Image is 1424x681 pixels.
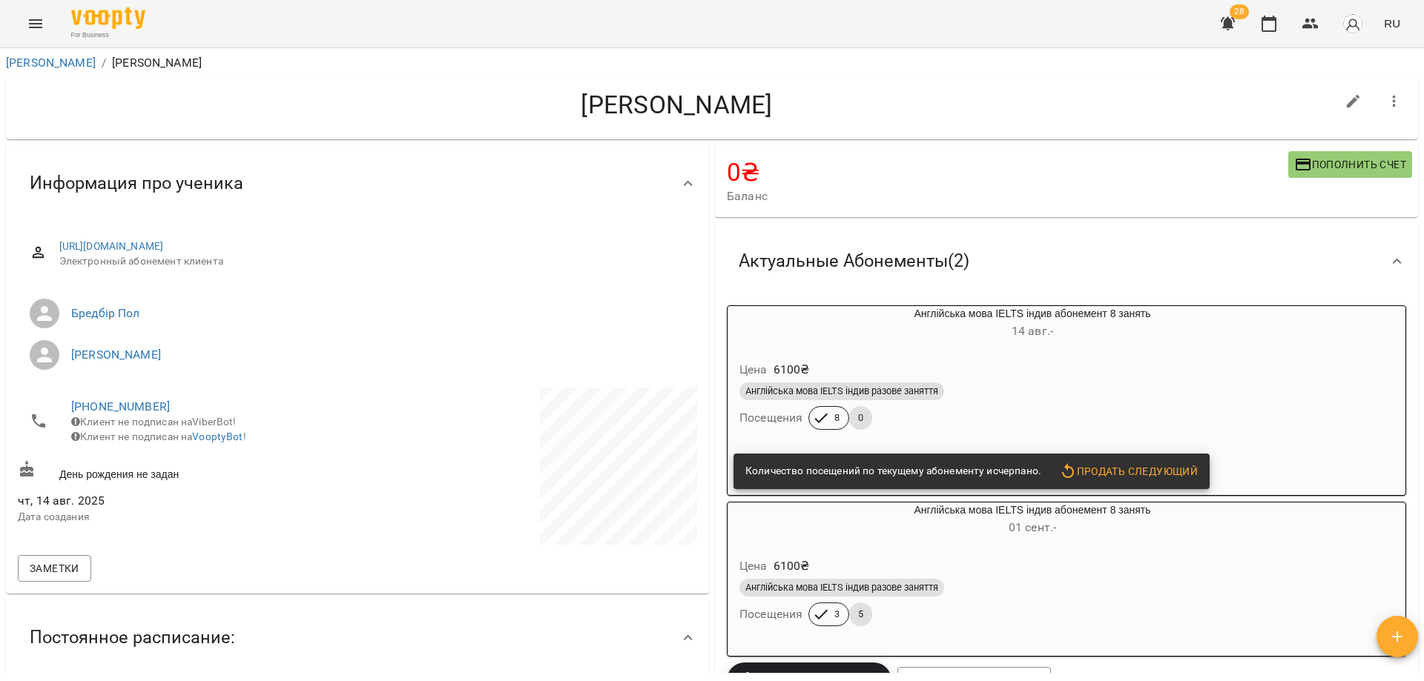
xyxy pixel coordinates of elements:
span: 01 сент. - [1009,520,1056,534]
h6: Посещения [739,604,802,625]
span: 14 авг. - [1012,324,1053,338]
button: RU [1378,10,1406,37]
a: VooptyBot [192,431,243,442]
span: Информация про ученика [30,172,243,195]
span: RU [1384,16,1400,31]
button: Продать следующий [1053,458,1204,485]
span: Клиент не подписан на ViberBot! [71,416,237,428]
div: Англійська мова IELTS індив абонемент 8 занять [728,306,1337,342]
span: Электронный абонемент клиента [59,254,685,269]
nav: breadcrumb [6,54,1418,72]
img: avatar_s.png [1342,13,1363,34]
p: 6100 ₴ [774,557,810,575]
a: [PHONE_NUMBER] [71,399,170,413]
button: Англійська мова IELTS індив абонемент 8 занять14 авг.- Цена6100₴Англійська мова IELTS індив разов... [728,306,1337,448]
button: Англійська мова IELTS індив абонемент 8 занять01 сент.- Цена6100₴Англійська мова IELTS індив разо... [728,502,1337,644]
div: Постоянное расписание: [6,599,709,676]
li: / [102,54,106,72]
img: Voopty Logo [71,7,145,29]
span: 28 [1230,4,1249,19]
span: Пополнить счет [1294,156,1406,173]
p: [PERSON_NAME] [112,54,202,72]
p: Дата создания [18,510,355,525]
div: День рождения не задан [15,457,357,485]
span: Актуальные Абонементы ( 2 ) [739,250,969,273]
a: [PERSON_NAME] [71,348,161,362]
span: 0 [849,411,872,425]
h6: Посещения [739,408,802,428]
span: Заметки [30,559,79,577]
a: [PERSON_NAME] [6,56,96,70]
span: 5 [849,608,872,621]
h6: Цена [739,359,768,380]
p: 6100 ₴ [774,361,810,379]
h4: [PERSON_NAME] [18,90,1336,120]
button: Заметки [18,555,91,582]
span: чт, 14 авг. 2025 [18,492,355,510]
span: Англійська мова IELTS індив разове заняття [739,581,944,594]
span: Продать следующий [1059,462,1198,480]
button: Menu [18,6,53,41]
span: Клиент не подписан на ! [71,431,246,442]
div: Англійська мова IELTS індив абонемент 8 занять [728,502,1337,538]
span: Англійська мова IELTS індив разове заняття [739,385,944,398]
h6: Цена [739,556,768,577]
div: Информация про ученика [6,145,709,222]
span: Баланс [727,187,1288,205]
h4: 0 ₴ [727,157,1288,187]
a: [URL][DOMAIN_NAME] [59,240,164,252]
span: Постоянное расписание: [30,626,235,649]
div: Актуальные Абонементы(2) [715,223,1418,299]
span: 8 [825,411,848,425]
button: Пополнить счет [1288,151,1412,178]
a: Бредбір Пол [71,306,140,320]
span: For Business [71,30,145,40]
span: 3 [825,608,848,621]
div: Количество посещений по текущему абонементу исчерпано. [745,458,1041,485]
